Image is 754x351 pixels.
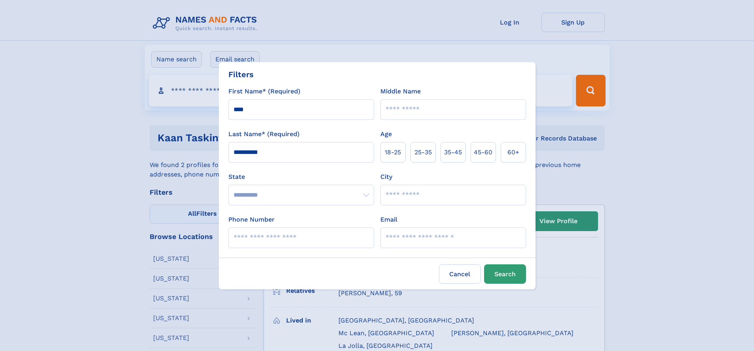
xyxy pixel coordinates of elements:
[507,148,519,157] span: 60+
[380,172,392,182] label: City
[228,172,374,182] label: State
[484,264,526,284] button: Search
[414,148,432,157] span: 25‑35
[385,148,401,157] span: 18‑25
[474,148,492,157] span: 45‑60
[228,68,254,80] div: Filters
[380,87,421,96] label: Middle Name
[380,129,392,139] label: Age
[444,148,462,157] span: 35‑45
[439,264,481,284] label: Cancel
[228,129,300,139] label: Last Name* (Required)
[228,215,275,224] label: Phone Number
[380,215,397,224] label: Email
[228,87,300,96] label: First Name* (Required)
